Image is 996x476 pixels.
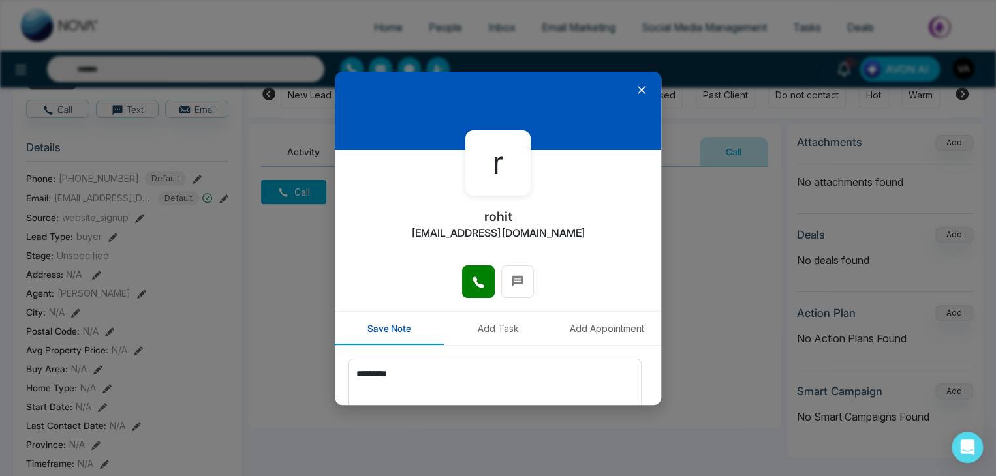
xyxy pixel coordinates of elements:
div: Open Intercom Messenger [952,432,983,463]
button: Add Appointment [552,312,661,345]
button: Save Note [335,312,444,345]
span: r [493,138,503,187]
button: Add Task [444,312,553,345]
h2: [EMAIL_ADDRESS][DOMAIN_NAME] [411,227,585,239]
h2: rohit [484,209,512,224]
